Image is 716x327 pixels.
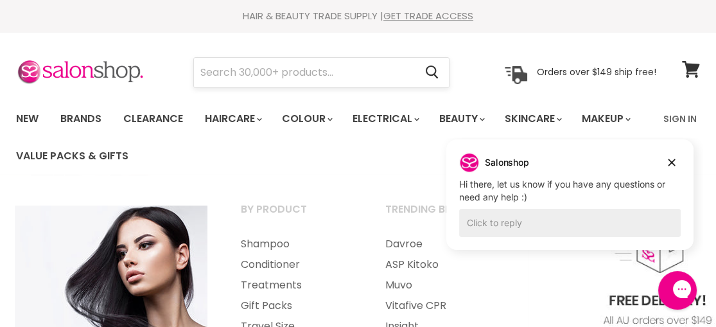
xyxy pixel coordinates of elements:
[114,105,193,132] a: Clearance
[369,275,511,296] a: Muvo
[369,234,511,254] a: Davroe
[225,234,367,254] a: Shampoo
[225,199,367,231] a: By Product
[383,9,473,22] a: GET TRADE ACCESS
[572,105,638,132] a: Makeup
[194,58,415,87] input: Search
[225,275,367,296] a: Treatments
[369,296,511,316] a: Vitafive CPR
[652,267,703,314] iframe: Gorgias live chat messenger
[495,105,570,132] a: Skincare
[272,105,340,132] a: Colour
[6,105,48,132] a: New
[51,105,111,132] a: Brands
[430,105,493,132] a: Beauty
[437,137,703,269] iframe: Gorgias live chat campaigns
[195,105,270,132] a: Haircare
[6,100,656,175] ul: Main menu
[415,58,449,87] button: Search
[537,66,656,78] p: Orders over $149 ship free!
[6,143,138,170] a: Value Packs & Gifts
[225,254,367,275] a: Conditioner
[225,296,367,316] a: Gift Packs
[369,199,511,231] a: Trending Brands
[656,105,704,132] a: Sign In
[369,254,511,275] a: ASP Kitoko
[193,57,450,88] form: Product
[343,105,427,132] a: Electrical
